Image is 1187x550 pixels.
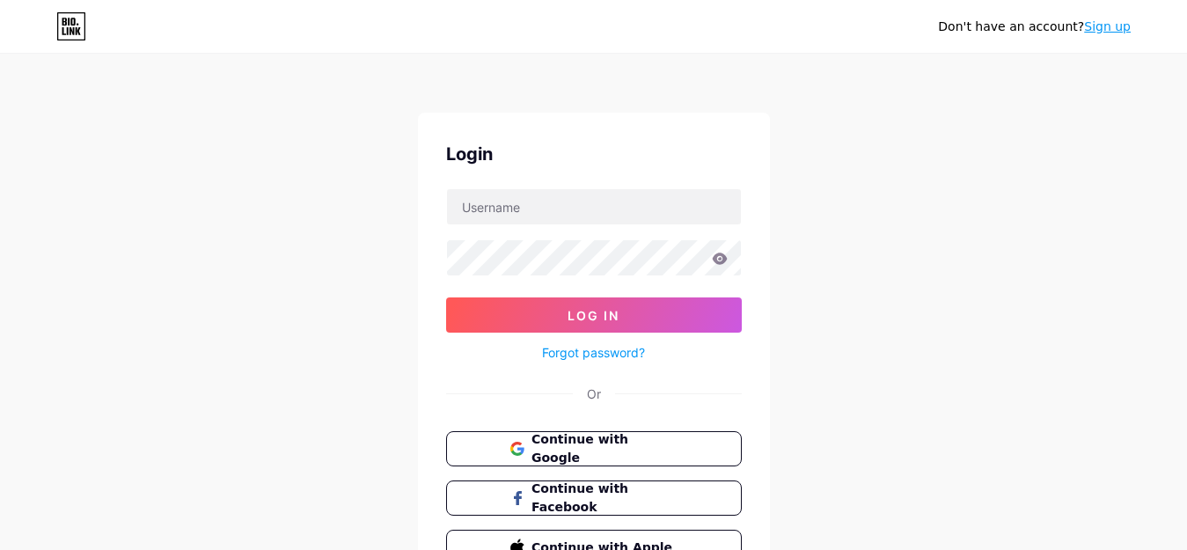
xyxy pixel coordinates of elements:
[446,141,742,167] div: Login
[447,189,741,224] input: Username
[568,308,619,323] span: Log In
[531,480,677,517] span: Continue with Facebook
[446,480,742,516] button: Continue with Facebook
[938,18,1131,36] div: Don't have an account?
[446,431,742,466] button: Continue with Google
[531,430,677,467] span: Continue with Google
[587,385,601,403] div: Or
[1084,19,1131,33] a: Sign up
[542,343,645,362] a: Forgot password?
[446,297,742,333] button: Log In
